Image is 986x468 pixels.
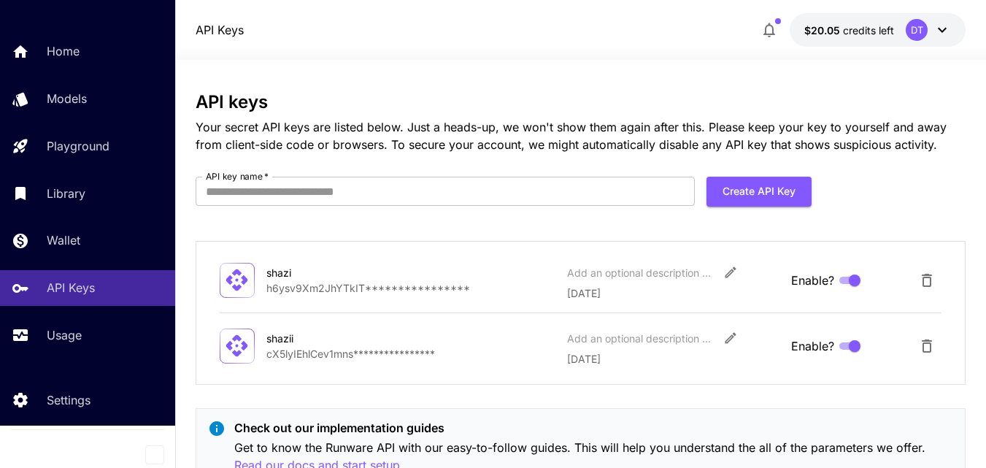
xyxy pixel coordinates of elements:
[206,170,269,183] label: API key name
[196,92,966,112] h3: API keys
[47,326,82,344] p: Usage
[47,137,109,155] p: Playground
[567,351,780,367] p: [DATE]
[266,331,412,346] div: shazii
[266,265,412,280] div: shazi
[567,331,713,346] div: Add an optional description or comment
[47,279,95,296] p: API Keys
[145,445,164,464] button: Collapse sidebar
[804,24,843,37] span: $20.05
[912,331,941,361] button: Delete API Key
[790,13,966,47] button: $20.05DT
[906,19,928,41] div: DT
[47,391,90,409] p: Settings
[567,285,780,301] p: [DATE]
[567,265,713,280] div: Add an optional description or comment
[47,90,87,107] p: Models
[912,266,941,295] button: Delete API Key
[706,177,812,207] button: Create API Key
[196,21,244,39] nav: breadcrumb
[47,185,85,202] p: Library
[717,259,744,285] button: Edit
[156,442,175,468] div: Collapse sidebar
[791,272,834,289] span: Enable?
[804,23,894,38] div: $20.05
[234,419,953,437] p: Check out our implementation guides
[196,21,244,39] a: API Keys
[843,24,894,37] span: credits left
[717,325,744,351] button: Edit
[791,337,834,355] span: Enable?
[47,231,80,249] p: Wallet
[196,118,966,153] p: Your secret API keys are listed below. Just a heads-up, we won't show them again after this. Plea...
[47,42,80,60] p: Home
